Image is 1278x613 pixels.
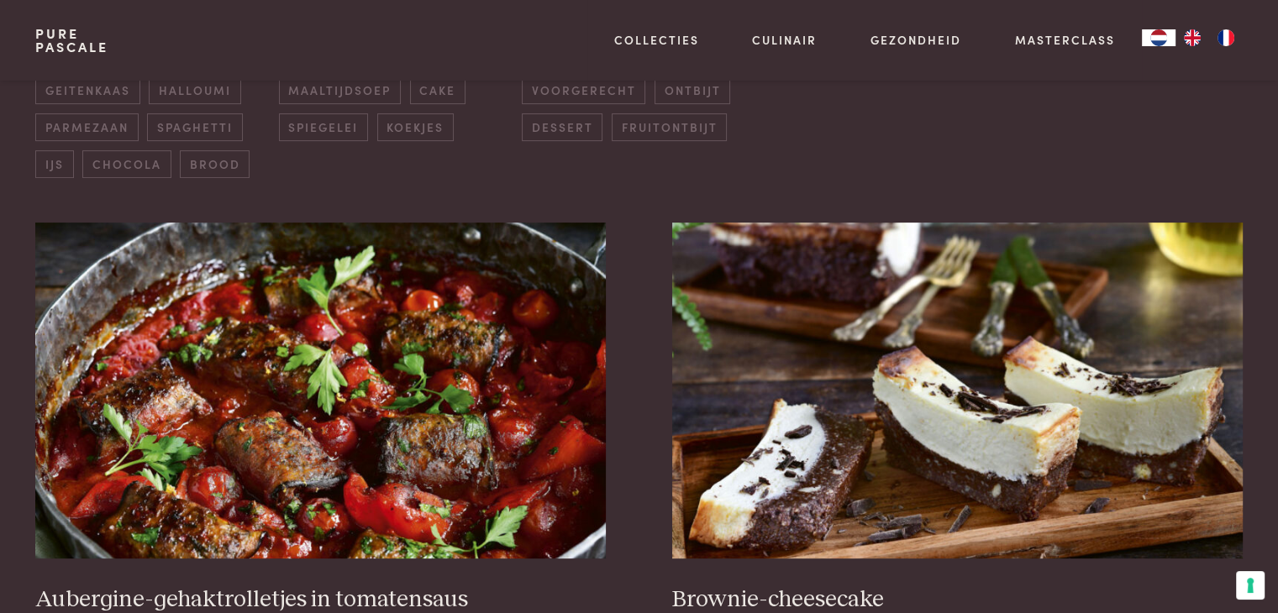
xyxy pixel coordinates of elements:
img: Aubergine-gehaktrolletjes in tomatensaus [35,223,605,558]
a: PurePascale [35,27,108,54]
img: Brownie-cheesecake [672,223,1242,558]
span: dessert [522,113,602,141]
button: Uw voorkeuren voor toestemming voor trackingtechnologieën [1236,571,1265,600]
span: chocola [82,150,171,178]
span: koekjes [377,113,454,141]
span: ontbijt [655,76,730,104]
div: Language [1142,29,1175,46]
span: fruitontbijt [612,113,727,141]
span: parmezaan [35,113,138,141]
a: Gezondheid [870,31,961,49]
span: cake [410,76,465,104]
span: ijs [35,150,73,178]
span: voorgerecht [522,76,645,104]
span: maaltijdsoep [279,76,401,104]
span: geitenkaas [35,76,139,104]
ul: Language list [1175,29,1243,46]
a: EN [1175,29,1209,46]
a: Collecties [614,31,699,49]
span: brood [180,150,250,178]
a: NL [1142,29,1175,46]
a: Masterclass [1015,31,1115,49]
span: spiegelei [279,113,368,141]
aside: Language selected: Nederlands [1142,29,1243,46]
span: spaghetti [147,113,242,141]
span: halloumi [149,76,240,104]
a: FR [1209,29,1243,46]
a: Culinair [752,31,817,49]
